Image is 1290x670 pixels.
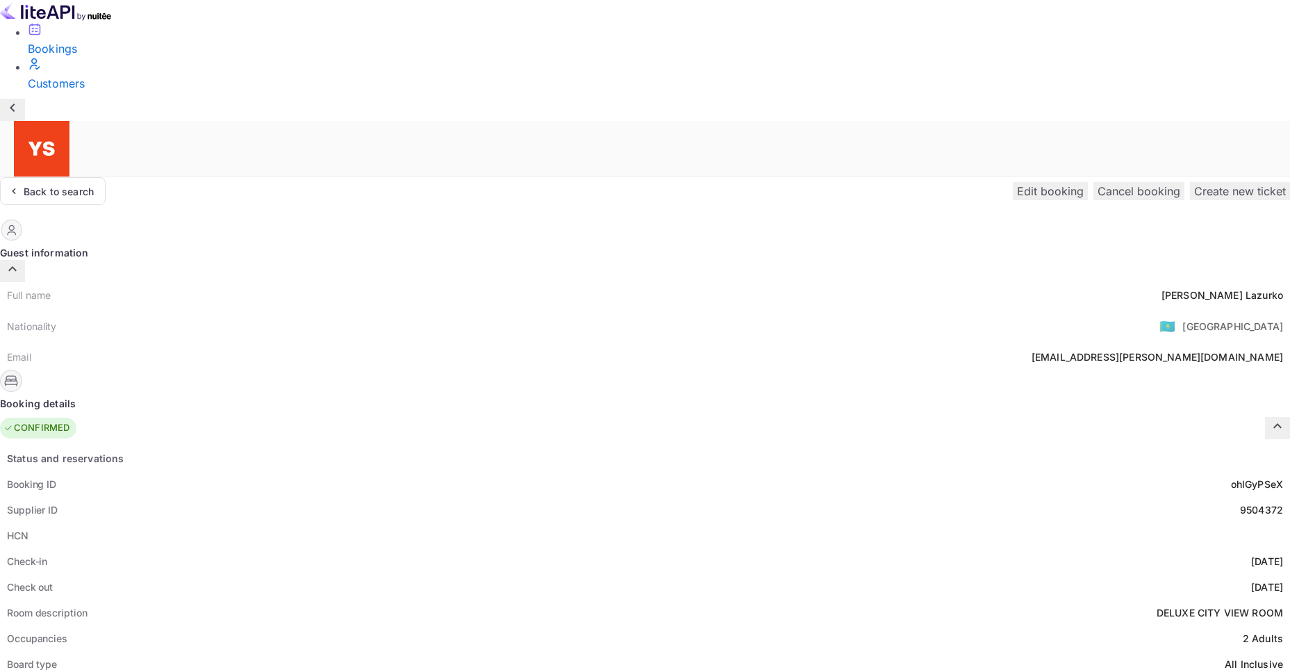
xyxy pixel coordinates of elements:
[7,350,31,364] div: Email
[28,75,1290,92] div: Customers
[7,605,87,620] div: Room description
[24,184,94,199] div: Back to search
[7,528,28,543] div: HCN
[28,22,1290,57] a: Bookings
[1251,580,1283,594] div: [DATE]
[1157,605,1283,620] div: DELUXE CITY VIEW ROOM
[1251,554,1283,569] div: [DATE]
[1161,288,1283,302] div: [PERSON_NAME] Lazurko
[14,121,69,177] img: Yandex Support
[1182,319,1283,334] div: [GEOGRAPHIC_DATA]
[7,502,58,517] div: Supplier ID
[7,477,56,491] div: Booking ID
[7,451,124,466] div: Status and reservations
[7,554,47,569] div: Check-in
[7,580,53,594] div: Check out
[1013,182,1088,200] button: Edit booking
[1243,631,1283,646] div: 2 Adults
[1093,182,1184,200] button: Cancel booking
[1240,502,1283,517] div: 9504372
[7,631,67,646] div: Occupancies
[28,57,1290,92] a: Customers
[3,421,69,435] div: CONFIRMED
[1231,477,1283,491] div: ohlGyPSeX
[7,288,51,302] div: Full name
[1159,313,1175,338] span: United States
[1032,350,1283,364] div: [EMAIL_ADDRESS][PERSON_NAME][DOMAIN_NAME]
[28,40,1290,57] div: Bookings
[1190,182,1290,200] button: Create new ticket
[7,319,57,334] div: Nationality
